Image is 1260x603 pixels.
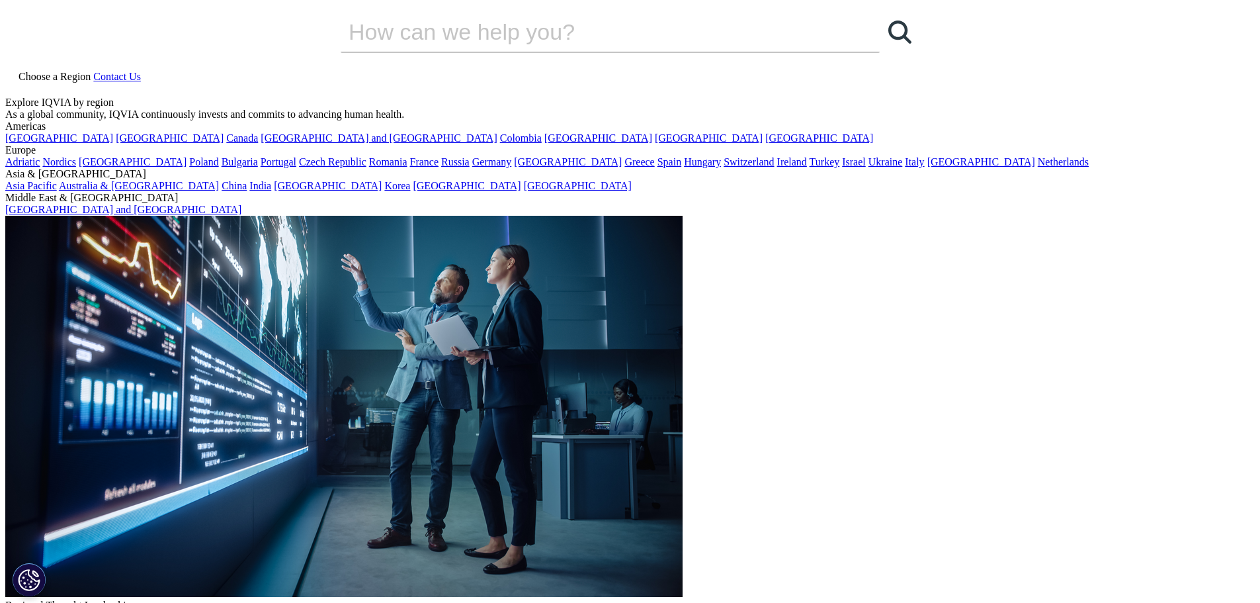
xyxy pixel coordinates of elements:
[500,132,542,144] a: Colombia
[5,192,1255,204] div: Middle East & [GEOGRAPHIC_DATA]
[13,563,46,596] button: Cookie Settings
[413,180,521,191] a: [GEOGRAPHIC_DATA]
[655,132,763,144] a: [GEOGRAPHIC_DATA]
[249,180,271,191] a: India
[384,180,410,191] a: Korea
[261,156,296,167] a: Portugal
[624,156,654,167] a: Greece
[1038,156,1089,167] a: Netherlands
[5,109,1255,120] div: As a global community, IQVIA continuously invests and commits to advancing human health.
[5,144,1255,156] div: Europe
[341,12,842,52] input: Pesquisar
[369,156,407,167] a: Romania
[724,156,774,167] a: Switzerland
[19,71,91,82] span: Choose a Region
[189,156,218,167] a: Poland
[905,156,924,167] a: Italy
[5,180,57,191] a: Asia Pacific
[5,132,113,144] a: [GEOGRAPHIC_DATA]
[299,156,366,167] a: Czech Republic
[5,97,1255,109] div: Explore IQVIA by region
[657,156,681,167] a: Spain
[514,156,622,167] a: [GEOGRAPHIC_DATA]
[842,156,866,167] a: Israel
[5,204,241,215] a: [GEOGRAPHIC_DATA] and [GEOGRAPHIC_DATA]
[5,216,683,597] img: 2093_analyzing-data-using-big-screen-display-and-laptop.png
[888,21,911,44] svg: Search
[868,156,903,167] a: Ukraine
[274,180,382,191] a: [GEOGRAPHIC_DATA]
[261,132,497,144] a: [GEOGRAPHIC_DATA] and [GEOGRAPHIC_DATA]
[116,132,224,144] a: [GEOGRAPHIC_DATA]
[544,132,652,144] a: [GEOGRAPHIC_DATA]
[684,156,721,167] a: Hungary
[42,156,76,167] a: Nordics
[79,156,187,167] a: [GEOGRAPHIC_DATA]
[410,156,439,167] a: France
[222,180,247,191] a: China
[524,180,632,191] a: [GEOGRAPHIC_DATA]
[927,156,1035,167] a: [GEOGRAPHIC_DATA]
[765,132,873,144] a: [GEOGRAPHIC_DATA]
[880,12,919,52] a: Pesquisar
[5,156,40,167] a: Adriatic
[93,71,141,82] a: Contact Us
[222,156,258,167] a: Bulgaria
[472,156,512,167] a: Germany
[777,156,807,167] a: Ireland
[5,168,1255,180] div: Asia & [GEOGRAPHIC_DATA]
[5,120,1255,132] div: Americas
[59,180,219,191] a: Australia & [GEOGRAPHIC_DATA]
[226,132,258,144] a: Canada
[810,156,840,167] a: Turkey
[441,156,470,167] a: Russia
